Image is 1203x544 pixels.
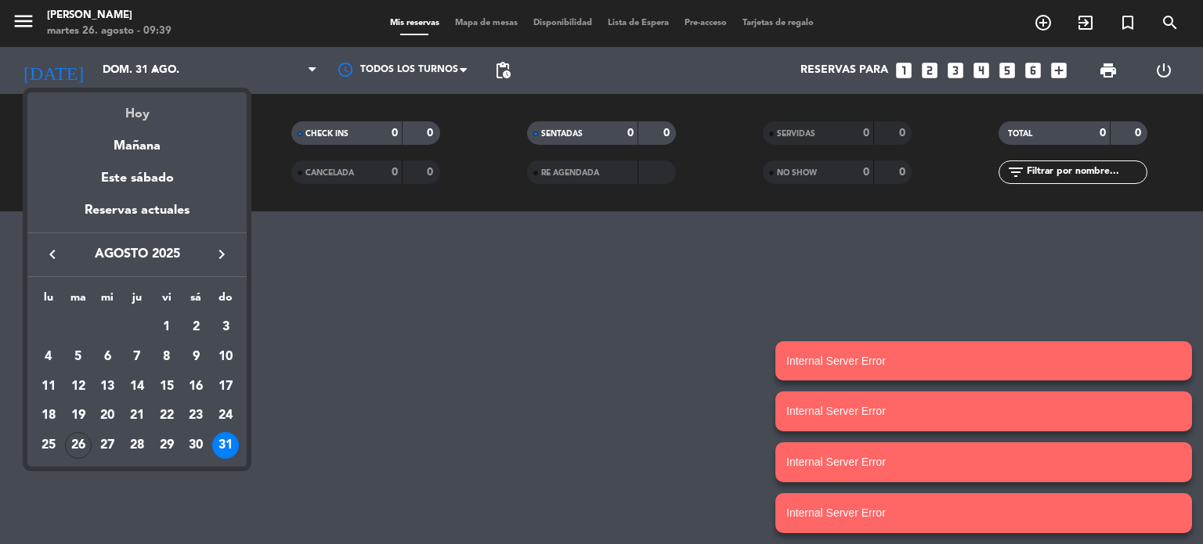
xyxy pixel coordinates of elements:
div: 14 [124,373,150,400]
td: 7 de agosto de 2025 [122,342,152,372]
td: 3 de agosto de 2025 [211,312,240,342]
div: 28 [124,432,150,459]
td: AGO. [34,312,152,342]
div: 3 [212,314,239,340]
td: 10 de agosto de 2025 [211,342,240,372]
td: 23 de agosto de 2025 [182,401,211,431]
div: 10 [212,344,239,370]
div: 4 [35,344,62,370]
div: 1 [154,314,180,340]
td: 8 de agosto de 2025 [152,342,182,372]
div: 18 [35,402,62,429]
td: 31 de agosto de 2025 [211,431,240,460]
td: 24 de agosto de 2025 [211,401,240,431]
th: sábado [182,289,211,313]
td: 15 de agosto de 2025 [152,372,182,402]
div: 23 [182,402,209,429]
td: 20 de agosto de 2025 [92,401,122,431]
td: 13 de agosto de 2025 [92,372,122,402]
div: 2 [182,314,209,340]
div: 19 [65,402,92,429]
td: 2 de agosto de 2025 [182,312,211,342]
div: 12 [65,373,92,400]
div: 20 [94,402,121,429]
td: 30 de agosto de 2025 [182,431,211,460]
td: 9 de agosto de 2025 [182,342,211,372]
th: domingo [211,289,240,313]
button: keyboard_arrow_left [38,244,67,265]
td: 26 de agosto de 2025 [63,431,93,460]
div: 21 [124,402,150,429]
td: 29 de agosto de 2025 [152,431,182,460]
td: 17 de agosto de 2025 [211,372,240,402]
div: Reservas actuales [27,200,247,232]
i: keyboard_arrow_right [212,245,231,264]
notyf-toast: Internal Server Error [775,442,1192,482]
td: 5 de agosto de 2025 [63,342,93,372]
div: Hoy [27,92,247,124]
div: 15 [154,373,180,400]
div: Este sábado [27,157,247,200]
td: 19 de agosto de 2025 [63,401,93,431]
button: keyboard_arrow_right [208,244,236,265]
div: 31 [212,432,239,459]
notyf-toast: Internal Server Error [775,391,1192,431]
notyf-toast: Internal Server Error [775,493,1192,533]
th: lunes [34,289,63,313]
td: 16 de agosto de 2025 [182,372,211,402]
td: 6 de agosto de 2025 [92,342,122,372]
div: 7 [124,344,150,370]
div: 5 [65,344,92,370]
td: 27 de agosto de 2025 [92,431,122,460]
td: 11 de agosto de 2025 [34,372,63,402]
div: 9 [182,344,209,370]
div: Mañana [27,124,247,157]
td: 21 de agosto de 2025 [122,401,152,431]
div: 25 [35,432,62,459]
i: keyboard_arrow_left [43,245,62,264]
td: 28 de agosto de 2025 [122,431,152,460]
div: 29 [154,432,180,459]
td: 25 de agosto de 2025 [34,431,63,460]
th: viernes [152,289,182,313]
td: 14 de agosto de 2025 [122,372,152,402]
th: miércoles [92,289,122,313]
div: 27 [94,432,121,459]
td: 1 de agosto de 2025 [152,312,182,342]
div: 30 [182,432,209,459]
div: 16 [182,373,209,400]
th: martes [63,289,93,313]
div: 11 [35,373,62,400]
div: 17 [212,373,239,400]
div: 8 [154,344,180,370]
div: 13 [94,373,121,400]
span: agosto 2025 [67,244,208,265]
div: 24 [212,402,239,429]
td: 18 de agosto de 2025 [34,401,63,431]
notyf-toast: Internal Server Error [775,341,1192,381]
div: 22 [154,402,180,429]
td: 12 de agosto de 2025 [63,372,93,402]
div: 6 [94,344,121,370]
div: 26 [65,432,92,459]
td: 4 de agosto de 2025 [34,342,63,372]
td: 22 de agosto de 2025 [152,401,182,431]
th: jueves [122,289,152,313]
